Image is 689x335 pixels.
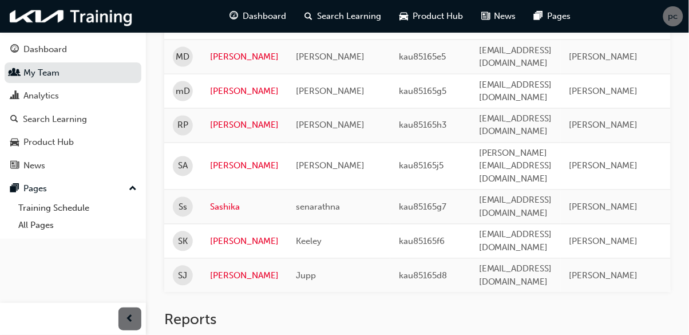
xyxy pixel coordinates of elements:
[176,50,190,64] span: MD
[296,271,316,281] span: Jupp
[5,109,141,130] a: Search Learning
[5,178,141,199] button: Pages
[399,120,447,131] span: kau85165h3
[399,52,446,62] span: kau85165e5
[479,45,552,69] span: [EMAIL_ADDRESS][DOMAIN_NAME]
[296,161,365,171] span: [PERSON_NAME]
[14,199,141,217] a: Training Schedule
[569,237,638,247] span: [PERSON_NAME]
[10,115,18,125] span: search-icon
[126,312,134,326] span: prev-icon
[399,271,447,281] span: kau85165d8
[229,9,238,23] span: guage-icon
[179,201,187,214] span: Ss
[210,160,279,173] a: [PERSON_NAME]
[296,237,322,247] span: Keeley
[23,89,59,103] div: Analytics
[481,9,490,23] span: news-icon
[164,311,671,329] h2: Reports
[210,85,279,98] a: [PERSON_NAME]
[210,235,279,249] a: [PERSON_NAME]
[296,202,340,212] span: senarathna
[220,5,295,28] a: guage-iconDashboard
[479,80,552,103] span: [EMAIL_ADDRESS][DOMAIN_NAME]
[210,270,279,283] a: [PERSON_NAME]
[399,86,446,96] span: kau85165g5
[472,5,525,28] a: news-iconNews
[668,10,678,23] span: pc
[663,6,683,26] button: pc
[5,85,141,107] a: Analytics
[177,119,188,132] span: RP
[5,37,141,178] button: DashboardMy TeamAnalyticsSearch LearningProduct HubNews
[569,86,638,96] span: [PERSON_NAME]
[479,114,552,137] span: [EMAIL_ADDRESS][DOMAIN_NAME]
[296,52,365,62] span: [PERSON_NAME]
[569,202,638,212] span: [PERSON_NAME]
[5,39,141,60] a: Dashboard
[548,10,571,23] span: Pages
[5,155,141,176] a: News
[479,264,552,287] span: [EMAIL_ADDRESS][DOMAIN_NAME]
[14,216,141,234] a: All Pages
[178,235,188,249] span: SK
[569,120,638,131] span: [PERSON_NAME]
[23,113,87,126] div: Search Learning
[534,9,543,23] span: pages-icon
[243,10,286,23] span: Dashboard
[317,10,381,23] span: Search Learning
[23,136,74,149] div: Product Hub
[10,184,19,194] span: pages-icon
[304,9,312,23] span: search-icon
[479,148,552,184] span: [PERSON_NAME][EMAIL_ADDRESS][DOMAIN_NAME]
[399,202,446,212] span: kau85165g7
[179,270,188,283] span: SJ
[390,5,472,28] a: car-iconProduct Hub
[10,137,19,148] span: car-icon
[6,5,137,28] img: kia-training
[479,230,552,253] span: [EMAIL_ADDRESS][DOMAIN_NAME]
[399,161,444,171] span: kau85165j5
[178,160,188,173] span: SA
[399,9,408,23] span: car-icon
[23,182,47,195] div: Pages
[413,10,463,23] span: Product Hub
[10,45,19,55] span: guage-icon
[210,119,279,132] a: [PERSON_NAME]
[10,68,19,78] span: people-icon
[569,271,638,281] span: [PERSON_NAME]
[494,10,516,23] span: News
[525,5,580,28] a: pages-iconPages
[296,86,365,96] span: [PERSON_NAME]
[10,161,19,171] span: news-icon
[23,43,67,56] div: Dashboard
[5,62,141,84] a: My Team
[176,85,190,98] span: mD
[399,237,445,247] span: kau85165f6
[295,5,390,28] a: search-iconSearch Learning
[569,161,638,171] span: [PERSON_NAME]
[569,52,638,62] span: [PERSON_NAME]
[210,50,279,64] a: [PERSON_NAME]
[23,159,45,172] div: News
[5,132,141,153] a: Product Hub
[210,201,279,214] a: Sashika
[129,182,137,196] span: up-icon
[10,91,19,101] span: chart-icon
[296,120,365,131] span: [PERSON_NAME]
[479,195,552,219] span: [EMAIL_ADDRESS][DOMAIN_NAME]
